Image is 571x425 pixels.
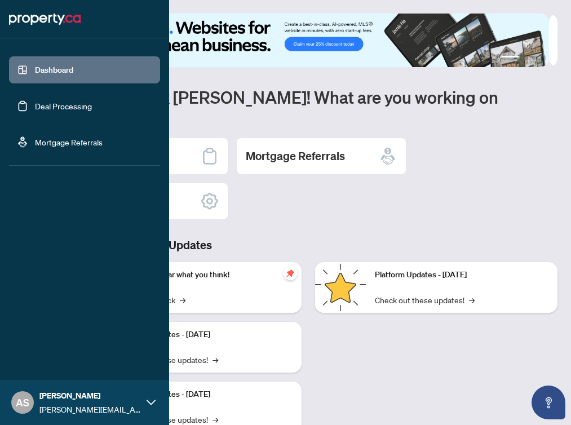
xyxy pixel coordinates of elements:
button: 3 [533,56,537,60]
img: Slide 0 [59,14,549,67]
button: Open asap [532,386,565,419]
p: Platform Updates - [DATE] [118,329,293,341]
p: Platform Updates - [DATE] [118,388,293,401]
a: Mortgage Referrals [35,137,103,147]
a: Check out these updates!→ [375,294,475,306]
span: [PERSON_NAME][EMAIL_ADDRESS][DOMAIN_NAME] [39,403,141,415]
img: logo [9,10,81,28]
span: → [213,353,218,366]
span: → [469,294,475,306]
img: Platform Updates - June 23, 2025 [315,262,366,313]
h1: Welcome back [PERSON_NAME]! What are you working on [DATE]? [59,86,557,129]
span: [PERSON_NAME] [39,389,141,402]
h3: Brokerage & Industry Updates [59,237,557,253]
button: 1 [501,56,519,60]
button: 2 [524,56,528,60]
span: → [180,294,185,306]
p: We want to hear what you think! [118,269,293,281]
a: Deal Processing [35,101,92,111]
span: AS [16,395,29,410]
h2: Mortgage Referrals [246,148,345,164]
button: 4 [542,56,546,60]
span: pushpin [284,267,297,280]
p: Platform Updates - [DATE] [375,269,549,281]
a: Dashboard [35,65,73,75]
